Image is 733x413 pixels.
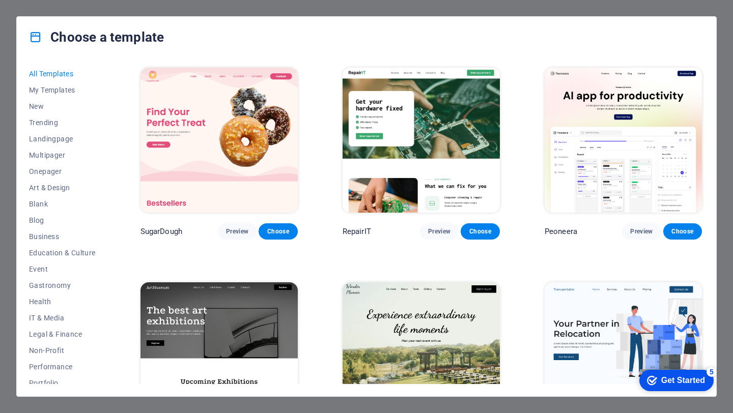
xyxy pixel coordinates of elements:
[29,102,96,110] span: New
[29,310,96,326] button: IT & Media
[29,363,96,371] span: Performance
[343,68,500,213] img: RepairIT
[29,147,96,163] button: Multipager
[545,68,702,213] img: Peoneera
[420,223,459,240] button: Preview
[29,86,96,94] span: My Templates
[29,196,96,212] button: Blank
[29,119,96,127] span: Trending
[29,232,96,241] span: Business
[29,314,96,322] span: IT & Media
[29,298,96,306] span: Health
[622,223,661,240] button: Preview
[663,223,702,240] button: Choose
[545,226,577,237] p: Peoneera
[30,11,74,20] div: Get Started
[29,29,164,45] h4: Choose a template
[29,265,96,273] span: Event
[226,227,248,235] span: Preview
[29,261,96,277] button: Event
[218,223,257,240] button: Preview
[29,151,96,159] span: Multipager
[29,346,96,355] span: Non-Profit
[29,379,96,387] span: Portfolio
[29,277,96,293] button: Gastronomy
[29,375,96,391] button: Portfolio
[29,70,96,78] span: All Templates
[75,2,86,12] div: 5
[29,66,96,82] button: All Templates
[469,227,491,235] span: Choose
[29,228,96,245] button: Business
[29,135,96,143] span: Landingpage
[29,163,96,180] button: Onepager
[29,293,96,310] button: Health
[29,281,96,289] span: Gastronomy
[8,5,82,26] div: Get Started 5 items remaining, 0% complete
[29,131,96,147] button: Landingpage
[29,184,96,192] span: Art & Design
[259,223,297,240] button: Choose
[343,226,371,237] p: RepairIT
[29,330,96,338] span: Legal & Finance
[29,249,96,257] span: Education & Culture
[29,212,96,228] button: Blog
[29,359,96,375] button: Performance
[29,342,96,359] button: Non-Profit
[29,167,96,175] span: Onepager
[671,227,694,235] span: Choose
[29,82,96,98] button: My Templates
[29,216,96,224] span: Blog
[29,114,96,131] button: Trending
[29,326,96,342] button: Legal & Finance
[428,227,450,235] span: Preview
[29,200,96,208] span: Blank
[630,227,653,235] span: Preview
[140,68,298,213] img: SugarDough
[140,226,182,237] p: SugarDough
[29,98,96,114] button: New
[29,180,96,196] button: Art & Design
[29,245,96,261] button: Education & Culture
[267,227,289,235] span: Choose
[461,223,499,240] button: Choose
